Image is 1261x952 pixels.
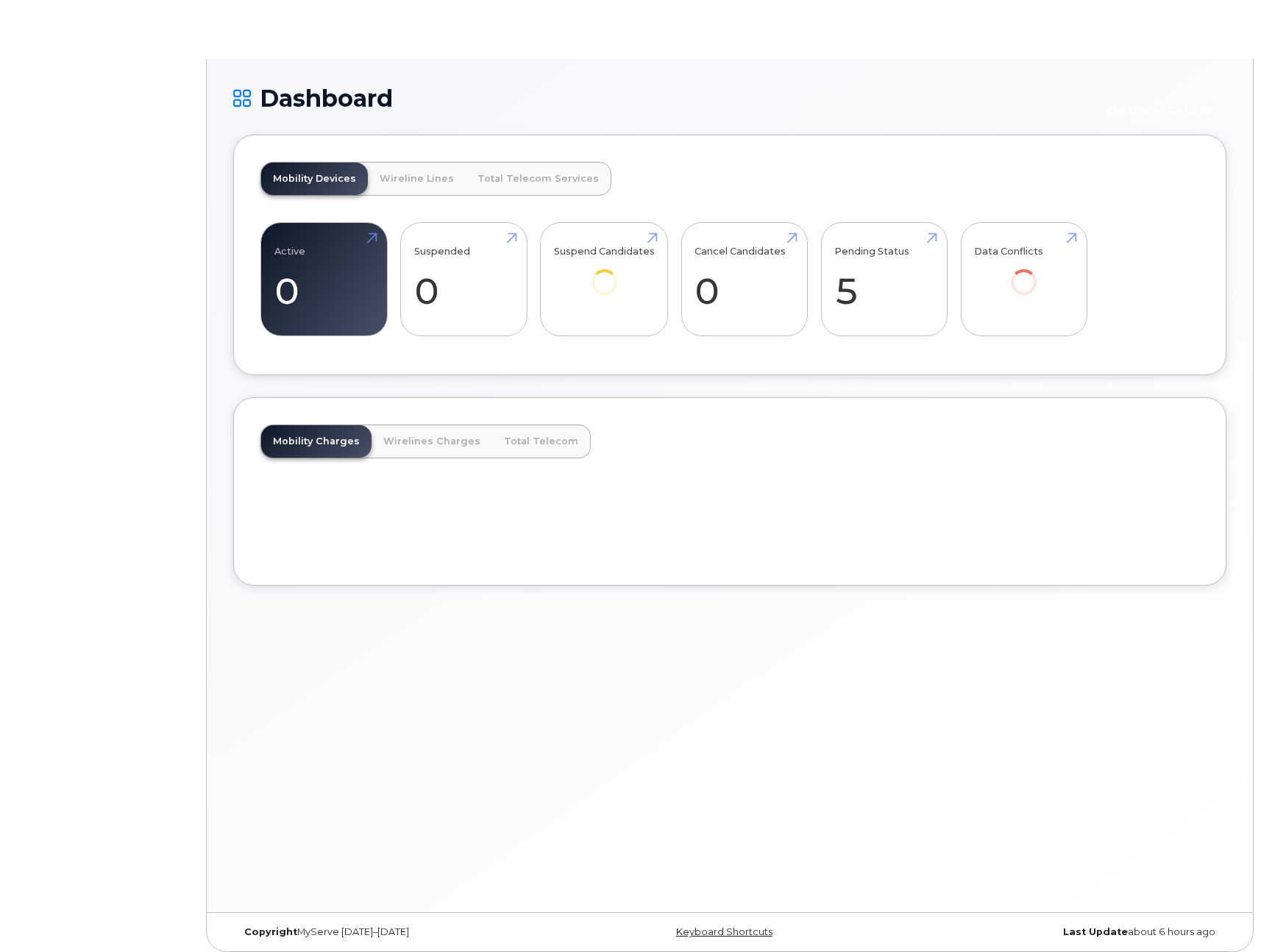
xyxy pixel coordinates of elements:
[466,163,611,195] a: Total Telecom Services
[233,85,1087,111] h1: Dashboard
[492,425,590,458] a: Total Telecom
[368,163,466,195] a: Wireline Lines
[233,926,564,938] div: MyServe [DATE]–[DATE]
[974,231,1073,316] a: Data Conflicts
[274,231,374,328] a: Active 0
[554,231,655,316] a: Suspend Candidates
[695,231,794,328] a: Cancel Candidates 0
[261,425,372,458] a: Mobility Charges
[414,231,514,328] a: Suspended 0
[244,926,297,937] strong: Copyright
[261,163,368,195] a: Mobility Devices
[676,926,772,937] a: Keyboard Shortcuts
[834,231,934,328] a: Pending Status 5
[372,425,492,458] a: Wirelines Charges
[1063,926,1128,937] strong: Last Update
[895,926,1226,938] div: about 6 hours ago
[1094,97,1226,123] button: Customer Card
